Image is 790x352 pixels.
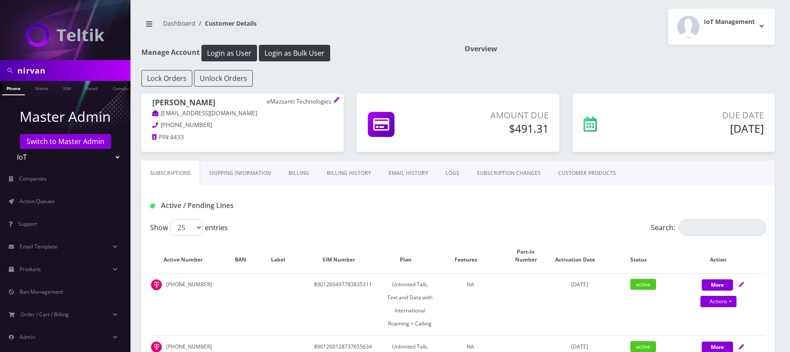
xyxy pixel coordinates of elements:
a: Shipping Information [200,161,280,186]
img: t_img.png [151,279,162,290]
span: Companies [19,175,47,182]
span: Ban Management [20,288,63,295]
a: LOGS [437,161,468,186]
button: Login as Bulk User [259,45,330,61]
h1: Overview [465,45,775,53]
input: Search: [679,219,766,236]
a: Name [31,81,53,94]
th: Activation Date: activate to sort column ascending [553,239,606,272]
a: EMAIL HISTORY [380,161,437,186]
h1: [PERSON_NAME] [152,98,333,109]
h5: [DATE] [648,122,764,135]
nav: breadcrumb [141,14,452,39]
td: Unlimited Talk, Text and Data with International Roaming + Calling [386,273,433,335]
span: [DATE] [571,343,588,350]
a: Switch to Master Admin [20,134,111,149]
input: Search in Company [17,62,128,79]
span: active [630,279,656,290]
a: Actions [700,296,736,307]
select: Showentries [170,219,203,236]
span: active [630,341,656,352]
button: More [702,279,733,291]
span: Order / Cart / Billing [20,311,69,318]
h5: $491.31 [449,122,549,135]
img: IoT [26,23,104,47]
button: Lock Orders [141,70,192,87]
a: Billing [280,161,318,186]
h2: IoT Management [704,18,755,26]
a: CUSTOMER PRODUCTS [549,161,625,186]
label: Search: [651,219,766,236]
a: Phone [2,81,25,95]
th: Label: activate to sort column ascending [266,239,300,272]
button: Unlock Orders [194,70,253,87]
li: Customer Details [195,19,257,28]
th: Action: activate to sort column ascending [680,239,765,272]
span: Support [18,220,37,228]
th: Port-In Number: activate to sort column ascending [508,239,552,272]
th: BAN: activate to sort column ascending [224,239,265,272]
th: Features: activate to sort column ascending [434,239,507,272]
th: SIM Number: activate to sort column ascending [301,239,386,272]
a: Company [108,81,137,94]
a: SIM [59,81,75,94]
th: Active Number: activate to sort column ascending [151,239,224,272]
p: eMazzanti Technologies [267,98,333,106]
span: [PHONE_NUMBER] [161,121,212,129]
td: [PHONE_NUMBER] [151,273,224,335]
a: Login as Bulk User [259,47,330,57]
a: Billing History [318,161,380,186]
span: Action Queues [20,198,55,205]
span: Admin [20,333,35,341]
p: Due Date [648,109,764,122]
span: Products [20,265,41,273]
button: Login as User [201,45,257,61]
p: Amount Due [449,109,549,122]
a: Login as User [200,47,259,57]
a: [EMAIL_ADDRESS][DOMAIN_NAME] [152,109,257,118]
button: IoT Management [668,9,775,45]
span: Email Template [20,243,57,250]
label: Show entries [150,219,228,236]
td: NA [434,273,507,335]
a: PIN: [152,133,170,142]
a: Dashboard [163,19,195,27]
h1: Active / Pending Lines [150,201,347,210]
span: 4433 [170,133,184,141]
th: Status: activate to sort column ascending [607,239,680,272]
a: Email [81,81,102,94]
span: [DATE] [571,281,588,288]
img: Active / Pending Lines [150,204,155,208]
td: 8901260497783835311 [301,273,386,335]
a: SUBSCRIPTION CHANGES [468,161,549,186]
a: Subscriptions [141,161,200,186]
h1: Manage Account [141,45,452,61]
th: Plan: activate to sort column ascending [386,239,433,272]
